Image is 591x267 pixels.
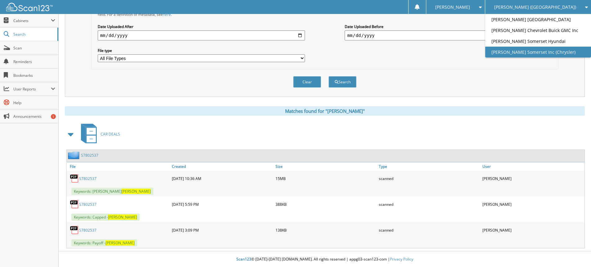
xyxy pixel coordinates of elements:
[170,198,274,210] div: [DATE] 5:59 PM
[170,172,274,185] div: [DATE] 10:36 AM
[6,3,53,11] img: scan123-logo-white.svg
[236,256,251,262] span: Scan123
[98,48,305,53] label: File type
[377,162,481,171] a: Type
[71,214,140,221] span: Keywords: Capped -
[481,198,584,210] div: [PERSON_NAME]
[293,76,321,88] button: Clear
[274,224,378,236] div: 138KB
[329,76,356,88] button: Search
[79,228,96,233] a: S7802537
[274,172,378,185] div: 15MB
[13,32,54,37] span: Search
[51,114,56,119] div: 1
[485,47,591,58] a: [PERSON_NAME] Somerset Inc (Chrysler)
[481,162,584,171] a: User
[71,239,137,246] span: Keywords: Payoff -
[98,30,305,40] input: start
[170,162,274,171] a: Created
[13,73,55,78] span: Bookmarks
[485,25,591,36] a: [PERSON_NAME] Chevrolet Buick GMC Inc
[274,162,378,171] a: Size
[105,240,135,246] span: [PERSON_NAME]
[485,36,591,47] a: [PERSON_NAME] Somerset Hyundai
[494,5,576,9] span: [PERSON_NAME] ([GEOGRAPHIC_DATA])
[81,153,98,158] a: S7802537
[163,12,171,17] a: here
[435,5,470,9] span: [PERSON_NAME]
[65,106,585,116] div: Matches found for "[PERSON_NAME]"
[108,214,137,220] span: [PERSON_NAME]
[79,176,96,181] a: S7802537
[13,86,51,92] span: User Reports
[70,174,79,183] img: PDF.png
[481,224,584,236] div: [PERSON_NAME]
[122,189,151,194] span: [PERSON_NAME]
[98,24,305,29] label: Date Uploaded After
[485,14,591,25] a: [PERSON_NAME] [GEOGRAPHIC_DATA]
[13,45,55,51] span: Scan
[71,188,153,195] span: Keywords: [PERSON_NAME]
[13,18,51,23] span: Cabinets
[67,162,170,171] a: File
[377,224,481,236] div: scanned
[59,252,591,267] div: © [DATE]-[DATE] [DOMAIN_NAME]. All rights reserved | appg03-scan123-com |
[345,24,552,29] label: Date Uploaded Before
[377,172,481,185] div: scanned
[13,59,55,64] span: Reminders
[13,100,55,105] span: Help
[70,225,79,235] img: PDF.png
[79,202,96,207] a: S7802537
[481,172,584,185] div: [PERSON_NAME]
[345,30,552,40] input: end
[170,224,274,236] div: [DATE] 3:09 PM
[70,200,79,209] img: PDF.png
[274,198,378,210] div: 388KB
[101,131,120,137] span: CAR DEALS
[77,122,120,146] a: CAR DEALS
[68,151,81,159] img: folder2.png
[390,256,413,262] a: Privacy Policy
[13,114,55,119] span: Announcements
[377,198,481,210] div: scanned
